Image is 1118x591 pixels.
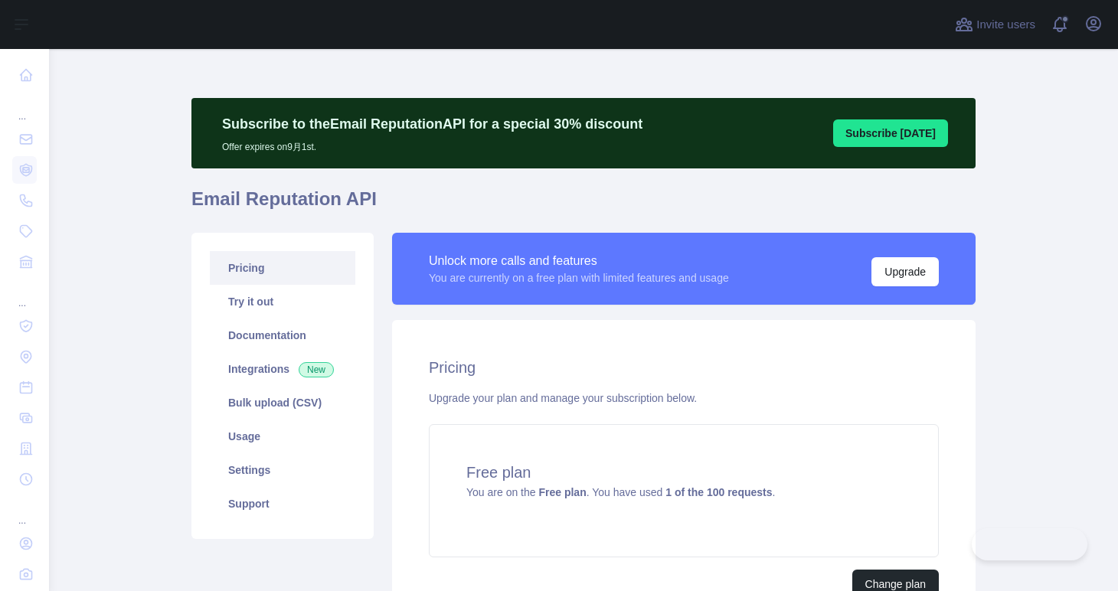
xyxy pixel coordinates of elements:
[222,113,642,135] p: Subscribe to the Email Reputation API for a special 30 % discount
[299,362,334,377] span: New
[210,318,355,352] a: Documentation
[222,135,642,153] p: Offer expires on 9月 1st.
[210,386,355,420] a: Bulk upload (CSV)
[210,251,355,285] a: Pricing
[952,12,1038,37] button: Invite users
[429,357,939,378] h2: Pricing
[833,119,948,147] button: Subscribe [DATE]
[466,462,901,483] h4: Free plan
[538,486,586,498] strong: Free plan
[210,352,355,386] a: Integrations New
[871,257,939,286] button: Upgrade
[12,279,37,309] div: ...
[191,187,976,224] h1: Email Reputation API
[429,390,939,406] div: Upgrade your plan and manage your subscription below.
[972,528,1087,560] iframe: Toggle Customer Support
[210,487,355,521] a: Support
[429,270,729,286] div: You are currently on a free plan with limited features and usage
[210,420,355,453] a: Usage
[210,453,355,487] a: Settings
[976,16,1035,34] span: Invite users
[12,92,37,122] div: ...
[665,486,772,498] strong: 1 of the 100 requests
[12,496,37,527] div: ...
[210,285,355,318] a: Try it out
[466,486,775,498] span: You are on the . You have used .
[429,252,729,270] div: Unlock more calls and features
